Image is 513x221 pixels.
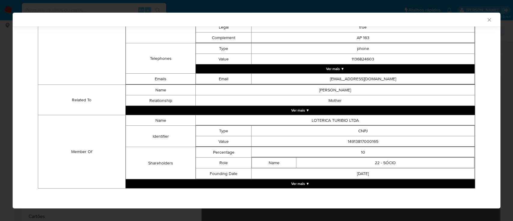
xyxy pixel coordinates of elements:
td: Relationship [126,95,195,106]
td: LOTERICA TURIBIO LTDA [196,115,475,126]
td: [PERSON_NAME] [196,85,475,95]
td: Role [196,158,252,168]
td: Related To [38,85,126,115]
td: Name [126,85,195,95]
td: Type [196,43,252,54]
td: AP 163 [252,32,475,43]
button: Expand array [126,106,475,115]
td: 22 - SÓCIO [296,158,474,168]
td: Founding Date [196,168,252,179]
td: Member Of [38,115,126,189]
td: CNPJ [252,126,475,136]
td: 1136824603 [252,54,475,64]
td: [DATE] [252,168,475,179]
td: Shareholders [126,147,195,179]
td: 10 [252,147,475,158]
td: Emails [126,74,195,84]
td: Telephones [126,43,195,74]
td: 14913817000165 [252,136,475,147]
td: [EMAIL_ADDRESS][DOMAIN_NAME] [252,74,475,84]
td: Name [252,158,296,168]
td: Value [196,54,252,64]
td: phone [252,43,475,54]
td: Email [196,74,252,84]
button: Expand array [126,179,475,188]
td: Identifier [126,126,195,147]
td: Mother [196,95,475,106]
td: true [252,22,475,32]
td: Value [196,136,252,147]
td: Percentage [196,147,252,158]
td: Type [196,126,252,136]
button: Fechar a janela [486,17,492,22]
button: Expand array [196,64,475,73]
td: Complement [196,32,252,43]
div: closure-recommendation-modal [13,13,500,208]
td: Name [126,115,195,126]
td: Legal [196,22,252,32]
